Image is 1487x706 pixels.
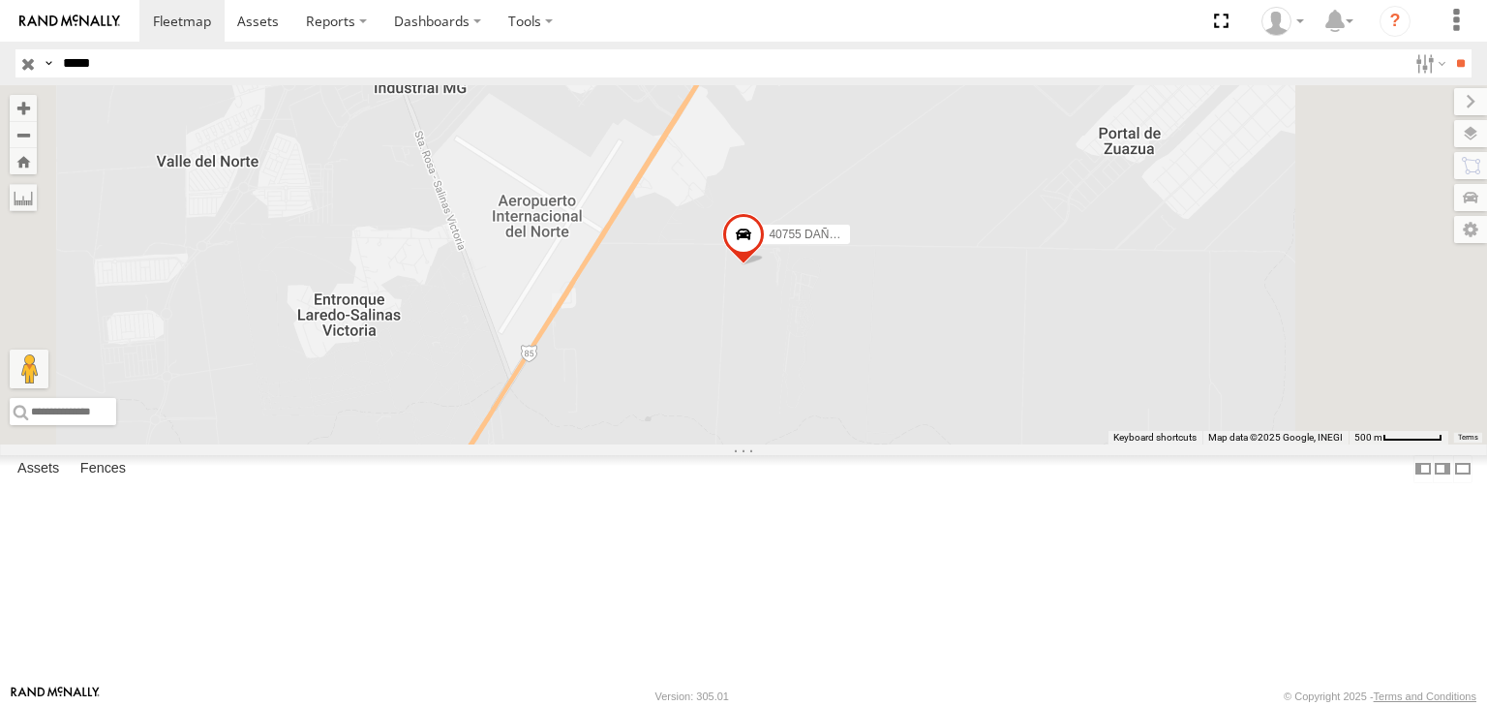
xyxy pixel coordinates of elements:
[10,184,37,211] label: Measure
[1255,7,1311,36] div: Alfonso Garay
[1380,6,1411,37] i: ?
[1354,432,1382,443] span: 500 m
[1453,455,1472,483] label: Hide Summary Table
[19,15,120,28] img: rand-logo.svg
[1208,432,1343,443] span: Map data ©2025 Google, INEGI
[41,49,56,77] label: Search Query
[1374,691,1476,702] a: Terms and Conditions
[8,455,69,482] label: Assets
[1413,455,1433,483] label: Dock Summary Table to the Left
[1408,49,1449,77] label: Search Filter Options
[11,687,100,706] a: Visit our Website
[10,95,37,121] button: Zoom in
[1349,431,1448,445] button: Map Scale: 500 m per 58 pixels
[10,121,37,148] button: Zoom out
[71,455,136,482] label: Fences
[1458,434,1478,442] a: Terms
[769,228,854,241] span: 40755 DAÑADO
[1284,691,1476,702] div: © Copyright 2025 -
[655,691,729,702] div: Version: 305.01
[1433,455,1452,483] label: Dock Summary Table to the Right
[10,350,48,388] button: Drag Pegman onto the map to open Street View
[1454,216,1487,243] label: Map Settings
[10,148,37,174] button: Zoom Home
[1113,431,1197,445] button: Keyboard shortcuts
